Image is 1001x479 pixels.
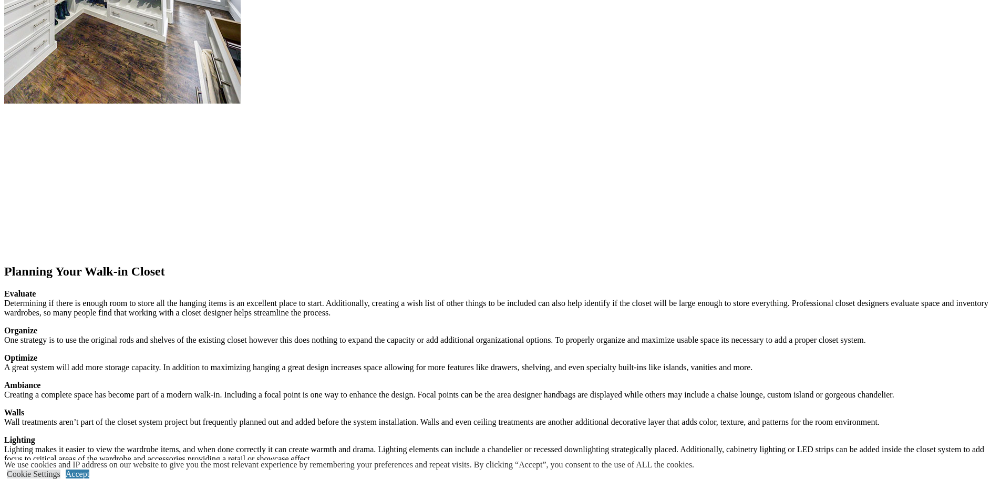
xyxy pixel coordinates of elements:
[4,289,36,298] strong: Evaluate
[4,408,24,417] strong: Walls
[4,264,997,279] h2: Planning Your Walk-in Closet
[4,381,997,400] p: Creating a complete space has become part of a modern walk-in. Including a focal point is one way...
[4,381,40,390] strong: Ambiance
[4,408,997,427] p: Wall treatments aren’t part of the closet system project but frequently planned out and added bef...
[4,289,997,318] p: Determining if there is enough room to store all the hanging items is an excellent place to start...
[4,326,37,335] strong: Organize
[4,353,37,362] strong: Optimize
[66,470,89,478] a: Accept
[4,326,997,345] p: One strategy is to use the original rods and shelves of the existing closet however this does not...
[4,435,35,444] strong: Lighting
[4,353,997,372] p: A great system will add more storage capacity. In addition to maximizing hanging a great design i...
[7,470,60,478] a: Cookie Settings
[4,460,694,470] div: We use cookies and IP address on our website to give you the most relevant experience by remember...
[4,435,997,464] p: Lighting makes it easier to view the wardrobe items, and when done correctly it can create warmth...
